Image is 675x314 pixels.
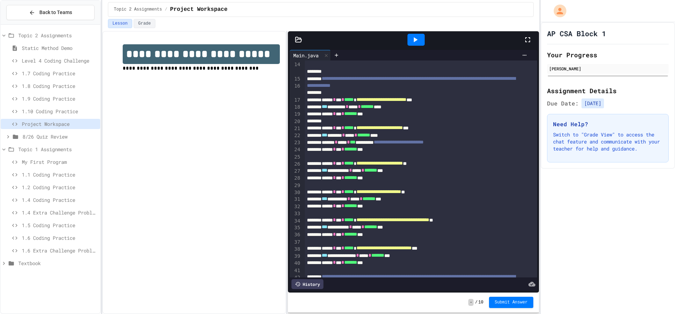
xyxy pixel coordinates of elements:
[114,7,162,12] span: Topic 2 Assignments
[18,146,97,153] span: Topic 1 Assignments
[290,224,301,231] div: 35
[549,65,667,72] div: [PERSON_NAME]
[22,222,97,229] span: 1.5 Coding Practice
[291,279,323,289] div: History
[18,32,97,39] span: Topic 2 Assignments
[468,299,474,306] span: -
[290,61,301,76] div: 14
[290,175,301,182] div: 28
[547,99,579,108] span: Due Date:
[489,297,533,308] button: Submit Answer
[22,44,97,52] span: Static Method Demo
[22,247,97,254] span: 1.6 Extra Challenge Problem
[475,300,477,305] span: /
[290,267,301,274] div: 41
[547,86,669,96] h2: Assignment Details
[22,120,97,128] span: Project Workspace
[290,154,301,161] div: 25
[22,158,97,166] span: My First Program
[165,7,167,12] span: /
[290,52,322,59] div: Main.java
[553,131,663,152] p: Switch to "Grade View" to access the chat feature and communicate with your teacher for help and ...
[170,5,227,14] span: Project Workspace
[290,118,301,125] div: 20
[22,171,97,178] span: 1.1 Coding Practice
[22,70,97,77] span: 1.7 Coding Practice
[39,9,72,16] span: Back to Teams
[547,28,606,38] h1: AP CSA Block 1
[22,108,97,115] span: 1.10 Coding Practice
[290,168,301,175] div: 27
[290,125,301,132] div: 21
[22,95,97,102] span: 1.9 Coding Practice
[290,231,301,238] div: 36
[547,50,669,60] h2: Your Progress
[290,189,301,196] div: 30
[6,5,95,20] button: Back to Teams
[290,274,301,281] div: 42
[290,111,301,118] div: 19
[290,104,301,111] div: 18
[290,260,301,267] div: 40
[478,300,483,305] span: 10
[546,3,568,19] div: My Account
[22,133,97,140] span: 8/26 Quiz Review
[290,97,301,104] div: 17
[22,234,97,242] span: 1.6 Coding Practice
[581,98,604,108] span: [DATE]
[290,218,301,225] div: 34
[290,203,301,210] div: 32
[22,209,97,216] span: 1.4 Extra Challenge Problem
[18,259,97,267] span: Textbook
[290,139,301,146] div: 23
[290,246,301,253] div: 38
[290,146,301,153] div: 24
[290,239,301,246] div: 37
[290,132,301,139] div: 22
[290,196,301,203] div: 31
[290,76,301,83] div: 15
[495,300,528,305] span: Submit Answer
[290,50,331,60] div: Main.java
[22,184,97,191] span: 1.2 Coding Practice
[553,120,663,128] h3: Need Help?
[290,253,301,260] div: 39
[108,19,132,28] button: Lesson
[290,210,301,217] div: 33
[290,182,301,189] div: 29
[22,196,97,204] span: 1.4 Coding Practice
[22,57,97,64] span: Level 4 Coding Challenge
[290,83,301,97] div: 16
[22,82,97,90] span: 1.8 Coding Practice
[134,19,155,28] button: Grade
[290,161,301,168] div: 26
